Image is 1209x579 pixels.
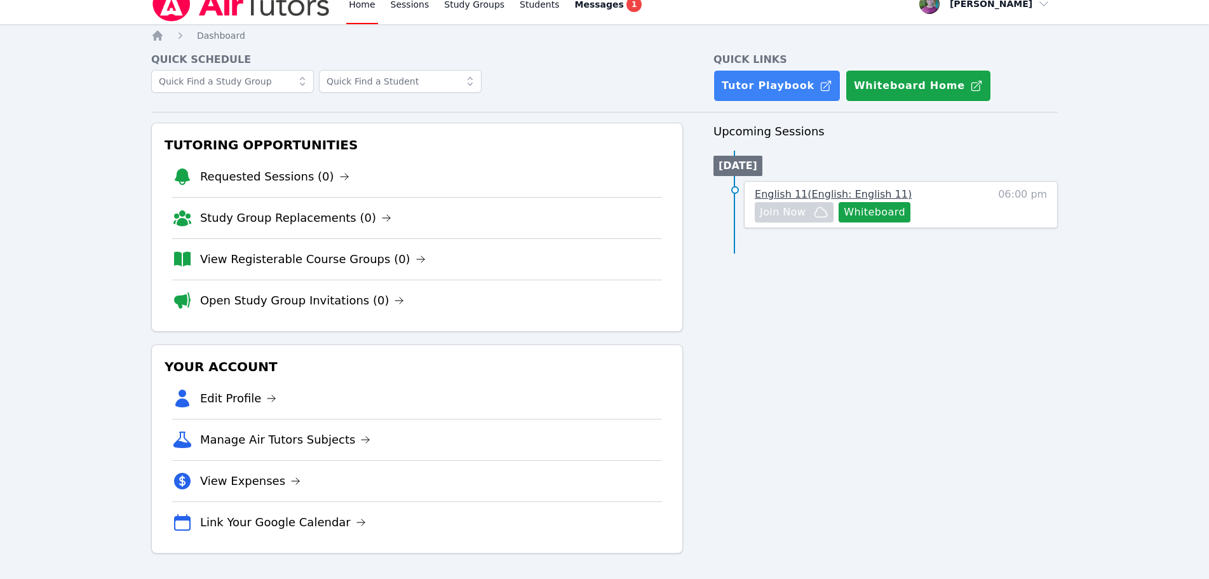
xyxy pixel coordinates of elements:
[713,52,1058,67] h4: Quick Links
[151,29,1058,42] nav: Breadcrumb
[200,250,426,268] a: View Registerable Course Groups (0)
[319,70,482,93] input: Quick Find a Student
[197,31,245,41] span: Dashboard
[755,188,912,200] span: English 11 ( English: English 11 )
[200,390,277,407] a: Edit Profile
[713,70,841,102] a: Tutor Playbook
[197,29,245,42] a: Dashboard
[200,292,405,310] a: Open Study Group Invitations (0)
[839,202,910,222] button: Whiteboard
[713,156,762,176] li: [DATE]
[151,52,683,67] h4: Quick Schedule
[755,202,834,222] button: Join Now
[162,355,672,378] h3: Your Account
[760,205,806,220] span: Join Now
[200,514,366,531] a: Link Your Google Calendar
[755,187,912,202] a: English 11(English: English 11)
[713,123,1058,140] h3: Upcoming Sessions
[200,431,371,449] a: Manage Air Tutors Subjects
[151,70,314,93] input: Quick Find a Study Group
[200,168,349,186] a: Requested Sessions (0)
[998,187,1047,222] span: 06:00 pm
[162,133,672,156] h3: Tutoring Opportunities
[846,70,991,102] button: Whiteboard Home
[200,209,391,227] a: Study Group Replacements (0)
[200,472,301,490] a: View Expenses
